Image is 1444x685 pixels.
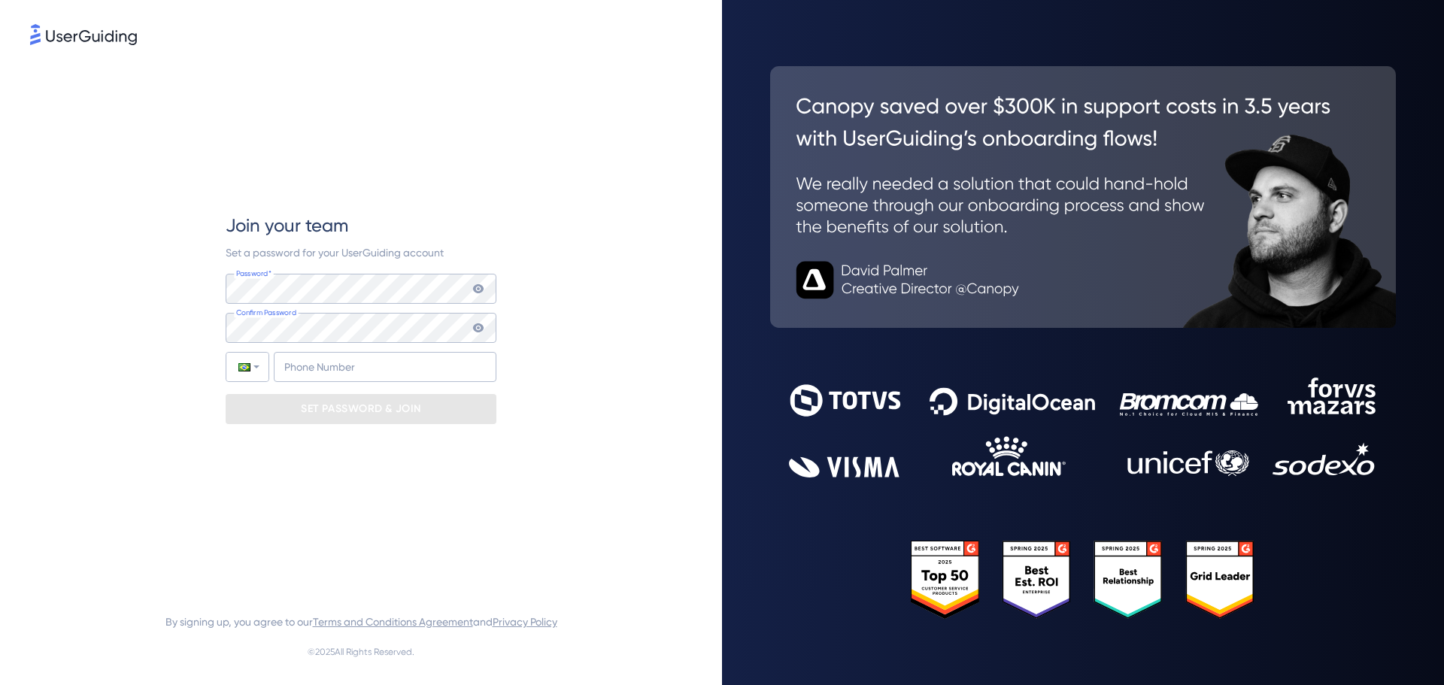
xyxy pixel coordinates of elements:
a: Terms and Conditions Agreement [313,616,473,628]
input: Phone Number [274,352,496,382]
img: 9302ce2ac39453076f5bc0f2f2ca889b.svg [789,377,1377,477]
span: By signing up, you agree to our and [165,613,557,631]
span: Join your team [226,214,348,238]
img: 26c0aa7c25a843aed4baddd2b5e0fa68.svg [770,66,1396,328]
div: Brazil: + 55 [226,353,268,381]
a: Privacy Policy [493,616,557,628]
img: 25303e33045975176eb484905ab012ff.svg [911,541,1255,620]
span: © 2025 All Rights Reserved. [308,643,414,661]
span: Set a password for your UserGuiding account [226,247,444,259]
img: 8faab4ba6bc7696a72372aa768b0286c.svg [30,24,137,45]
p: SET PASSWORD & JOIN [301,397,421,421]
